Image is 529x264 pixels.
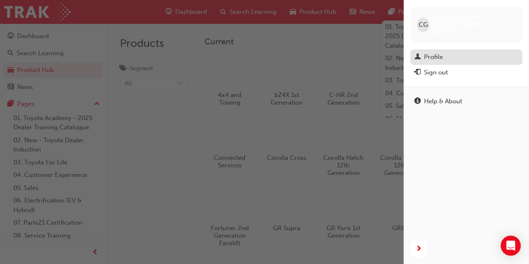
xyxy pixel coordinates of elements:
[424,52,443,62] div: Profile
[416,244,422,254] span: next-icon
[410,94,522,109] a: Help & About
[414,98,421,105] span: info-icon
[424,68,448,77] div: Sign out
[432,29,453,36] span: 660369
[414,54,421,61] span: man-icon
[501,236,521,256] div: Open Intercom Messenger
[410,65,522,80] button: Sign out
[432,13,516,28] span: [PERSON_NAME] [PERSON_NAME]
[414,69,421,77] span: exit-icon
[418,20,427,30] span: CG
[424,97,462,106] div: Help & About
[410,49,522,65] a: Profile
